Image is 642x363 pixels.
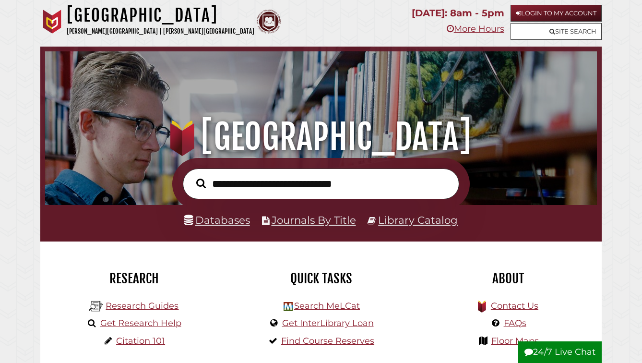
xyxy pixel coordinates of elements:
p: [PERSON_NAME][GEOGRAPHIC_DATA] | [PERSON_NAME][GEOGRAPHIC_DATA] [67,26,254,37]
img: Hekman Library Logo [89,299,103,314]
a: Research Guides [106,301,178,311]
h1: [GEOGRAPHIC_DATA] [67,5,254,26]
a: Get InterLibrary Loan [282,318,374,328]
a: Databases [184,214,250,226]
a: Site Search [511,23,602,40]
a: Journals By Title [272,214,356,226]
a: FAQs [504,318,526,328]
a: Get Research Help [100,318,181,328]
img: Calvin Theological Seminary [257,10,281,34]
h2: About [422,270,594,287]
button: Search [191,176,211,191]
i: Search [196,178,206,188]
h2: Quick Tasks [235,270,407,287]
h1: [GEOGRAPHIC_DATA] [55,116,587,158]
a: Floor Maps [491,336,539,346]
a: Citation 101 [116,336,165,346]
a: Login to My Account [511,5,602,22]
img: Calvin University [40,10,64,34]
p: [DATE]: 8am - 5pm [412,5,504,22]
a: Find Course Reserves [281,336,374,346]
a: More Hours [447,24,504,34]
a: Search MeLCat [294,301,360,311]
img: Hekman Library Logo [284,302,293,311]
a: Contact Us [491,301,538,311]
h2: Research [48,270,220,287]
a: Library Catalog [378,214,458,226]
